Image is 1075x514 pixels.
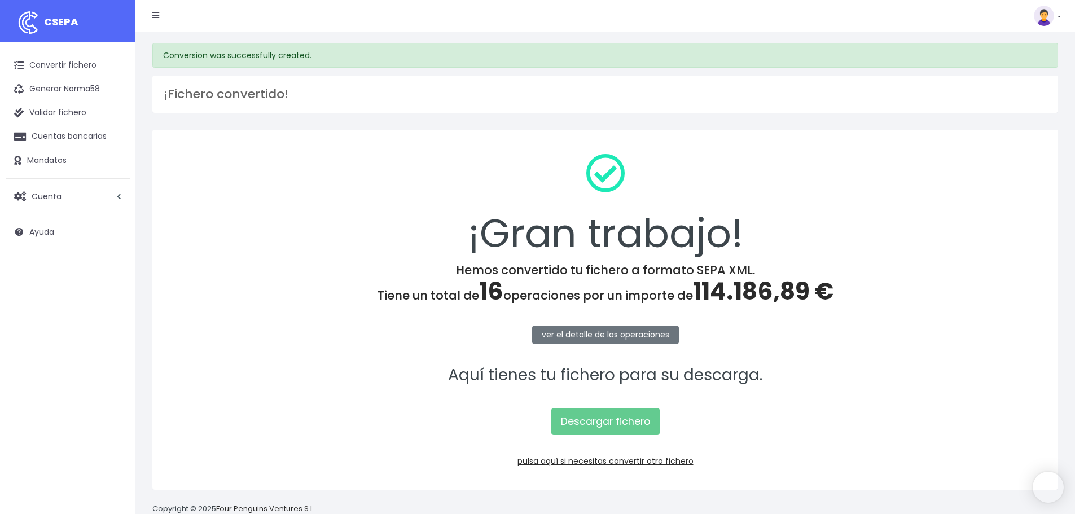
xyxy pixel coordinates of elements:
[1034,6,1054,26] img: profile
[167,144,1043,263] div: ¡Gran trabajo!
[551,408,660,435] a: Descargar fichero
[6,149,130,173] a: Mandatos
[14,8,42,37] img: logo
[167,363,1043,388] p: Aquí tienes tu fichero para su descarga.
[693,275,833,308] span: 114.186,89 €
[479,275,503,308] span: 16
[216,503,315,514] a: Four Penguins Ventures S.L.
[6,220,130,244] a: Ayuda
[532,326,679,344] a: ver el detalle de las operaciones
[6,184,130,208] a: Cuenta
[6,125,130,148] a: Cuentas bancarias
[167,263,1043,306] h4: Hemos convertido tu fichero a formato SEPA XML. Tiene un total de operaciones por un importe de
[6,77,130,101] a: Generar Norma58
[44,15,78,29] span: CSEPA
[164,87,1047,102] h3: ¡Fichero convertido!
[6,54,130,77] a: Convertir fichero
[517,455,694,467] a: pulsa aquí si necesitas convertir otro fichero
[152,43,1058,68] div: Conversion was successfully created.
[32,190,62,201] span: Cuenta
[29,226,54,238] span: Ayuda
[6,101,130,125] a: Validar fichero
